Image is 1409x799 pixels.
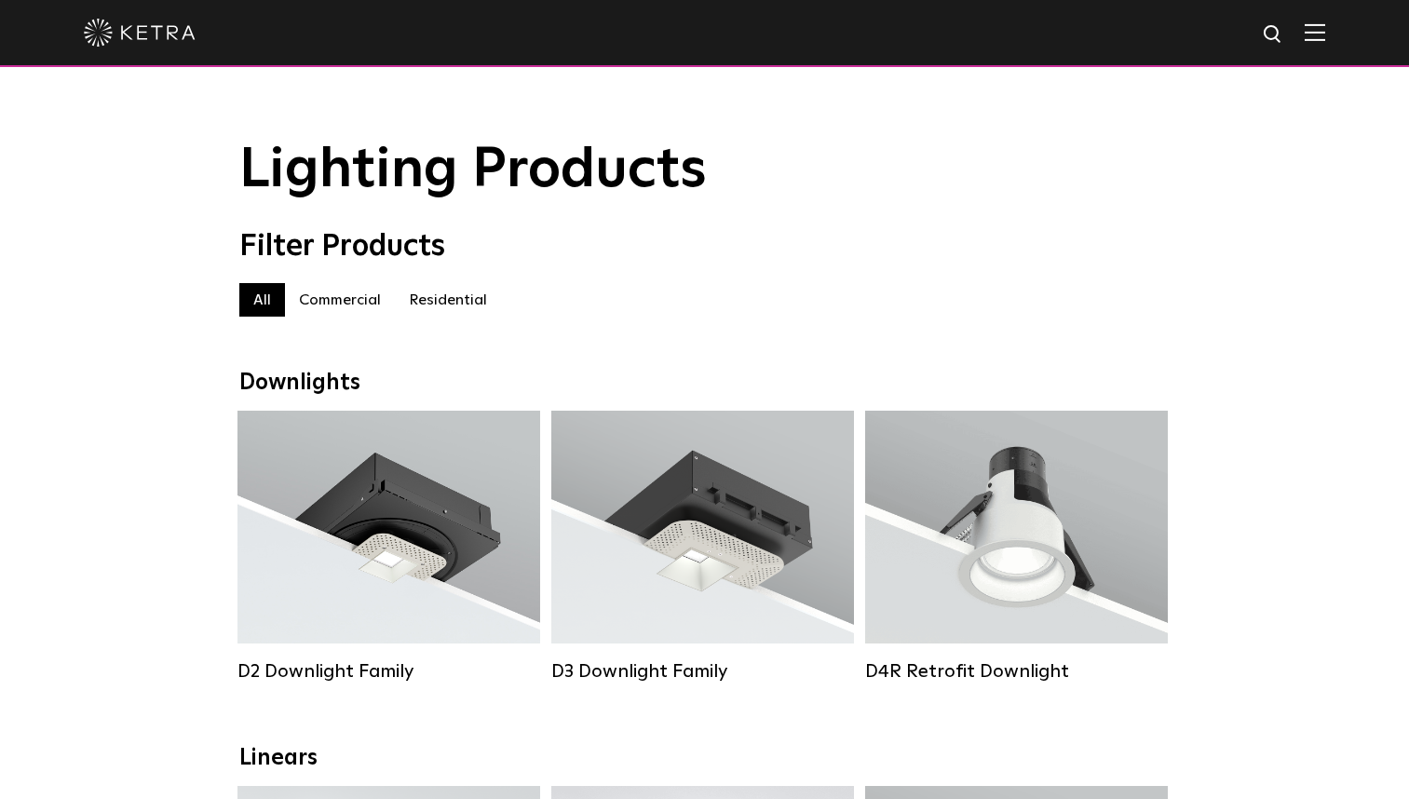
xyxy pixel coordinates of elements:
div: D3 Downlight Family [551,660,854,683]
div: D2 Downlight Family [237,660,540,683]
a: D2 Downlight Family Lumen Output:1200Colors:White / Black / Gloss Black / Silver / Bronze / Silve... [237,411,540,683]
a: D4R Retrofit Downlight Lumen Output:800Colors:White / BlackBeam Angles:15° / 25° / 40° / 60°Watta... [865,411,1168,683]
img: search icon [1262,23,1285,47]
img: Hamburger%20Nav.svg [1305,23,1325,41]
img: ketra-logo-2019-white [84,19,196,47]
label: Commercial [285,283,395,317]
span: Lighting Products [239,142,707,198]
div: Filter Products [239,229,1171,264]
div: Linears [239,745,1171,772]
div: D4R Retrofit Downlight [865,660,1168,683]
div: Downlights [239,370,1171,397]
a: D3 Downlight Family Lumen Output:700 / 900 / 1100Colors:White / Black / Silver / Bronze / Paintab... [551,411,854,683]
label: All [239,283,285,317]
label: Residential [395,283,501,317]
